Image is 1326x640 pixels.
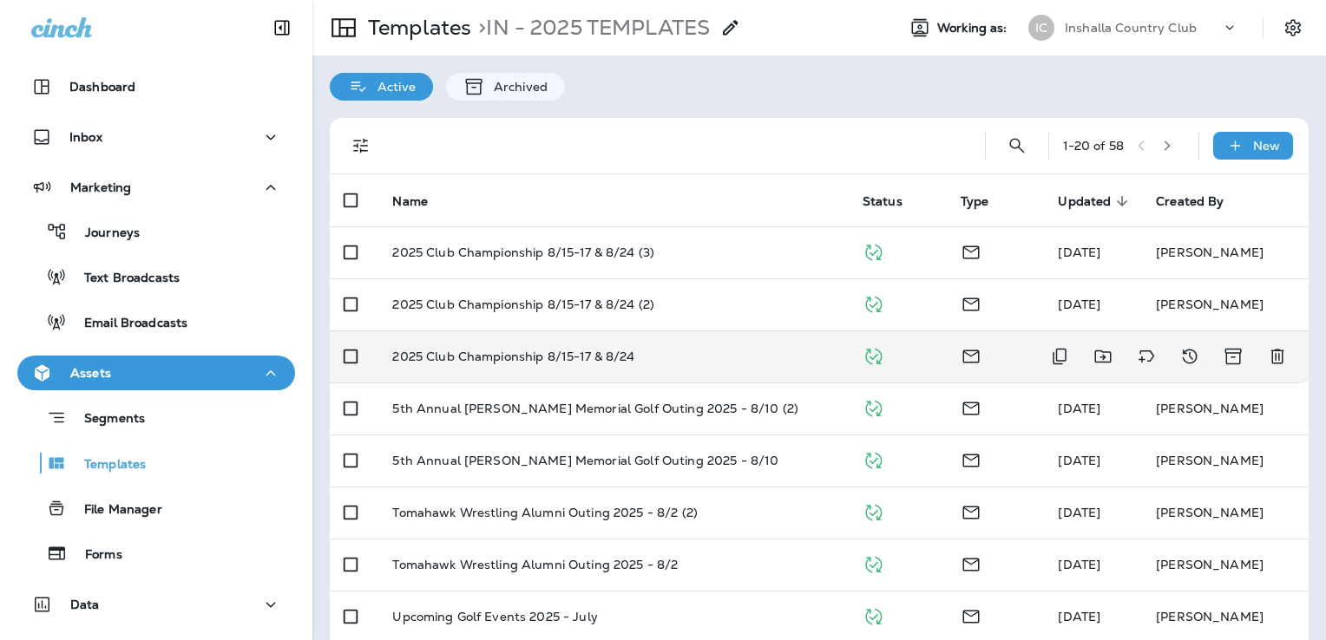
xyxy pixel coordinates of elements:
p: 2025 Club Championship 8/15-17 & 8/24 [392,349,634,363]
p: New [1253,139,1280,153]
button: Email Broadcasts [17,304,295,340]
span: Published [863,503,884,519]
p: Text Broadcasts [67,271,180,287]
p: Dashboard [69,80,135,94]
button: Templates [17,445,295,481]
td: [PERSON_NAME] [1142,278,1309,330]
p: 5th Annual [PERSON_NAME] Memorial Golf Outing 2025 - 8/10 (2) [392,402,798,415]
p: Forms [68,547,122,564]
span: Caitlin Wilson [1058,505,1100,520]
span: Caitlin Wilson [1058,401,1100,416]
button: Delete [1260,339,1295,374]
p: IN - 2025 TEMPLATES [471,15,710,41]
span: Email [961,347,981,362]
button: Forms [17,535,295,571]
p: 5th Annual [PERSON_NAME] Memorial Golf Outing 2025 - 8/10 [392,454,778,467]
p: Marketing [70,180,131,194]
span: Email [961,555,981,571]
p: 2025 Club Championship 8/15-17 & 8/24 (3) [392,245,654,259]
span: Email [961,451,981,467]
span: Email [961,243,981,258]
td: [PERSON_NAME] [1142,226,1309,278]
p: Archived [485,80,548,94]
p: Templates [67,457,146,473]
span: Published [863,451,884,467]
td: [PERSON_NAME] [1142,539,1309,591]
span: Email [961,295,981,310]
button: Move to folder [1086,339,1120,374]
p: Data [70,598,100,611]
p: Inshalla Country Club [1065,21,1197,35]
p: File Manager [67,502,162,519]
span: Published [863,347,884,362]
p: Journeys [68,225,140,242]
button: Dashboard [17,69,295,104]
span: Email [961,607,981,623]
span: Status [863,193,925,209]
span: Caitlin Wilson [1058,453,1100,468]
span: Updated [1058,194,1111,209]
span: Email [961,399,981,415]
span: Caitlin Wilson [1058,245,1100,260]
button: Marketing [17,170,295,205]
td: [PERSON_NAME] [1142,434,1309,487]
span: Name [392,194,428,209]
span: Published [863,399,884,415]
button: Filters [344,128,378,163]
span: Created By [1156,193,1246,209]
span: Name [392,193,450,209]
button: Journeys [17,213,295,250]
button: Add tags [1129,339,1164,374]
p: Tomahawk Wrestling Alumni Outing 2025 - 8/2 [392,558,678,571]
p: Segments [67,411,145,428]
p: 2025 Club Championship 8/15-17 & 8/24 (2) [392,297,654,311]
button: Search Templates [1000,128,1034,163]
span: Status [863,194,903,209]
span: Caitlin Wilson [1058,609,1100,624]
span: Published [863,555,884,571]
span: Caitlin Wilson [1058,297,1100,312]
p: Tomahawk Wrestling Alumni Outing 2025 - 8/2 (2) [392,506,698,519]
button: Collapse Sidebar [258,10,306,45]
button: Duplicate [1042,339,1077,374]
p: Templates [361,15,471,41]
button: Archive [1216,339,1251,374]
button: File Manager [17,490,295,526]
button: Data [17,587,295,622]
span: Email [961,503,981,519]
div: IC [1028,15,1054,41]
p: Active [369,80,416,94]
button: Settings [1277,12,1309,43]
span: Caitlin Wilson [1058,557,1100,572]
div: 1 - 20 of 58 [1063,139,1124,153]
span: Published [863,295,884,310]
span: Updated [1058,193,1133,209]
button: View Changelog [1172,339,1207,374]
span: Published [863,243,884,258]
p: Email Broadcasts [67,316,187,332]
button: Segments [17,399,295,436]
p: Upcoming Golf Events 2025 - July [392,610,597,624]
button: Text Broadcasts [17,258,295,295]
span: Type [961,194,989,209]
button: Assets [17,356,295,390]
p: Inbox [69,130,102,144]
td: [PERSON_NAME] [1142,487,1309,539]
button: Inbox [17,120,295,154]
td: [PERSON_NAME] [1142,382,1309,434]
p: Assets [70,366,111,380]
span: Type [961,193,1012,209]
span: Working as: [937,21,1011,36]
span: Published [863,607,884,623]
span: Created By [1156,194,1224,209]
